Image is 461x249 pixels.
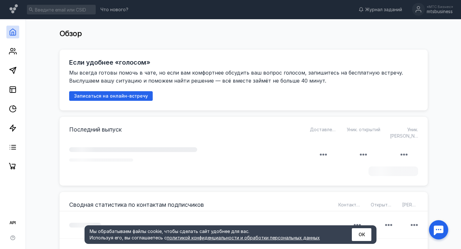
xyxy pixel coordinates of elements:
div: mtsbusiness [427,9,453,14]
button: ОК [352,228,371,241]
h3: Последний выпуск [69,126,122,133]
span: [PERSON_NAME] [402,202,438,207]
span: Записаться на онлайн-встречу [74,93,148,99]
span: Обзор [60,29,82,38]
span: Доставлено [310,127,337,132]
button: Записаться на онлайн-встречу [69,91,153,101]
span: Уник. открытий [347,127,380,132]
span: Мы всегда готовы помочь в чате, но если вам комфортнее обсудить ваш вопрос голосом, запишитесь на... [69,69,405,84]
span: Уник. [PERSON_NAME] [390,127,426,139]
a: Записаться на онлайн-встречу [69,93,153,99]
h3: Сводная статистика по контактам подписчиков [69,201,204,208]
a: Что нового? [97,7,132,12]
span: Что нового? [101,7,128,12]
h2: Если удобнее «голосом» [69,59,150,66]
a: Журнал заданий [355,6,405,13]
div: Мы обрабатываем файлы cookie, чтобы сделать сайт удобнее для вас. Используя его, вы соглашаетесь c [90,228,336,241]
span: Контактов [338,202,362,207]
a: политикой конфиденциальности и обработки персональных данных [167,235,320,240]
input: Введите email или CSID [27,5,96,14]
div: «МТС Бизнес» [427,5,453,9]
span: Открытий [371,202,393,207]
span: Журнал заданий [365,6,402,13]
